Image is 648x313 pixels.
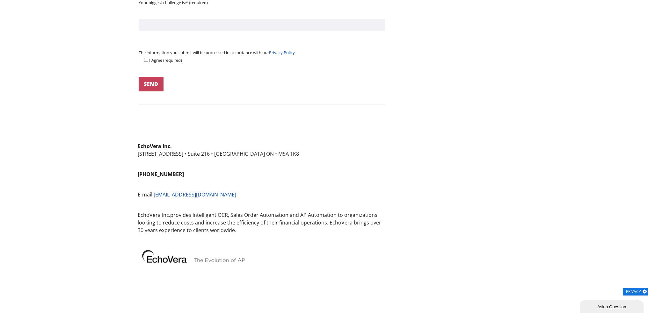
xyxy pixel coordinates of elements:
input: Send [139,77,164,91]
p: provides Intelligent OCR, Sales Order Automation and AP Automation to organizations looking to re... [138,211,386,234]
strong: [PHONE_NUMBER] [138,171,184,178]
a: [EMAIL_ADDRESS][DOMAIN_NAME] [154,191,236,198]
p: [STREET_ADDRESS] • Suite 216 • [GEOGRAPHIC_DATA] ON • M5A 1K8 [138,142,386,158]
p: E-mail: [138,191,386,198]
p: The information you submit will be processed in accordance with our I Agree (required) [139,49,385,64]
img: gear.png [642,289,647,294]
b: EchoVera Inc. [138,211,170,218]
iframe: chat widget [580,299,645,313]
strong: EchoVera Inc. [138,143,172,150]
span: Privacy [626,290,641,293]
a: Privacy Policy [269,50,295,55]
